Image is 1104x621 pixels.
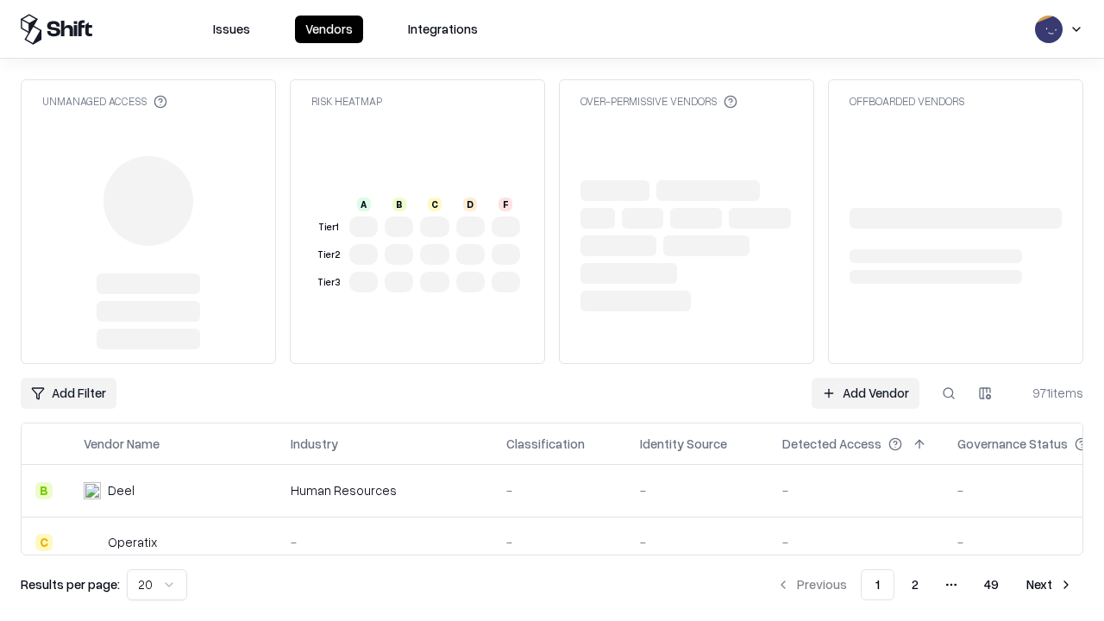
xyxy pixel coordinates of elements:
nav: pagination [766,569,1083,600]
div: Tier 1 [315,220,342,235]
div: Over-Permissive Vendors [580,94,737,109]
div: Deel [108,481,135,499]
button: Add Filter [21,378,116,409]
div: - [506,481,612,499]
div: - [506,533,612,551]
div: Human Resources [291,481,479,499]
a: Add Vendor [812,378,919,409]
div: Detected Access [782,435,881,453]
div: Vendor Name [84,435,160,453]
div: Identity Source [640,435,727,453]
div: 971 items [1014,384,1083,402]
div: B [35,482,53,499]
div: Unmanaged Access [42,94,167,109]
div: Risk Heatmap [311,94,382,109]
button: 1 [861,569,894,600]
div: Operatix [108,533,157,551]
div: C [428,198,442,211]
div: C [35,534,53,551]
div: A [357,198,371,211]
p: Results per page: [21,575,120,593]
button: Issues [203,16,260,43]
button: Vendors [295,16,363,43]
img: Deel [84,482,101,499]
div: Industry [291,435,338,453]
div: Classification [506,435,585,453]
div: - [640,481,755,499]
div: - [782,533,930,551]
div: - [291,533,479,551]
button: Integrations [398,16,488,43]
button: Next [1016,569,1083,600]
div: B [392,198,406,211]
div: - [640,533,755,551]
div: Governance Status [957,435,1068,453]
div: Tier 3 [315,275,342,290]
div: Tier 2 [315,248,342,262]
div: Offboarded Vendors [850,94,964,109]
img: Operatix [84,534,101,551]
div: - [782,481,930,499]
button: 2 [898,569,932,600]
div: D [463,198,477,211]
div: F [499,198,512,211]
button: 49 [970,569,1013,600]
